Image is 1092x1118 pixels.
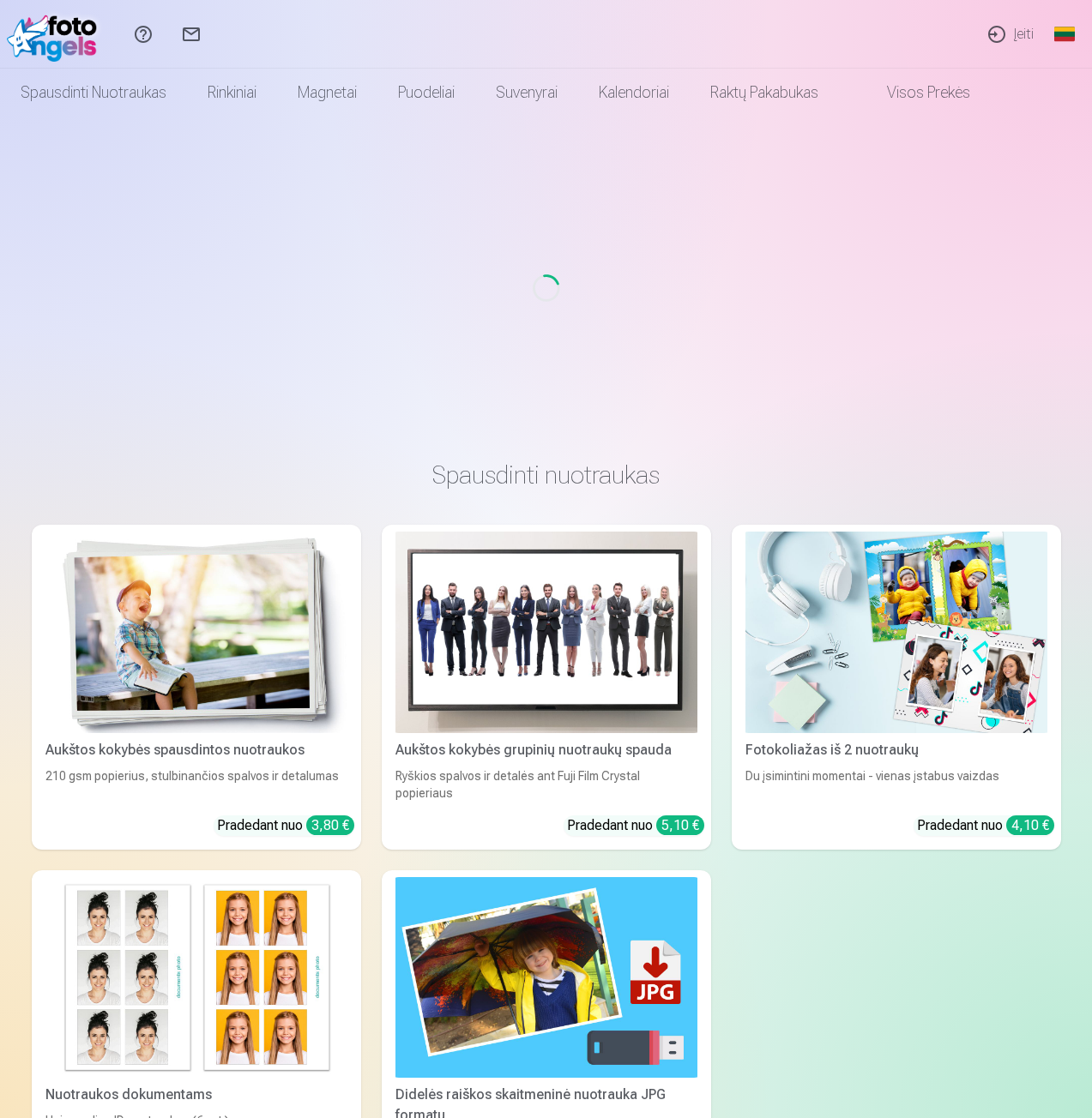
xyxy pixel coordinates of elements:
a: Magnetai [277,69,377,117]
div: Pradedant nuo [567,815,704,836]
div: Pradedant nuo [217,815,354,836]
div: 210 gsm popierius, stulbinančios spalvos ir detalumas [39,767,354,802]
div: Du įsimintini momentai - vienas įstabus vaizdas [739,767,1054,802]
div: 4,10 € [1006,815,1054,835]
div: Aukštos kokybės spausdintos nuotraukos [39,740,354,760]
a: Suvenyrai [475,69,578,117]
img: Aukštos kokybės spausdintos nuotraukos [45,532,347,733]
a: Raktų pakabukas [690,69,839,117]
img: Fotokoliažas iš 2 nuotraukų [745,532,1047,733]
div: 3,80 € [306,815,354,835]
img: Aukštos kokybės grupinių nuotraukų spauda [395,532,697,733]
a: Aukštos kokybės grupinių nuotraukų spaudaAukštos kokybės grupinių nuotraukų spaudaRyškios spalvos... [382,525,711,850]
img: Nuotraukos dokumentams [45,877,347,1079]
a: Fotokoliažas iš 2 nuotraukųFotokoliažas iš 2 nuotraukųDu įsimintini momentai - vienas įstabus vai... [732,525,1061,850]
div: Ryškios spalvos ir detalės ant Fuji Film Crystal popieriaus [389,767,704,802]
h3: Spausdinti nuotraukas [45,460,1047,490]
img: /fa2 [7,7,106,62]
img: Didelės raiškos skaitmeninė nuotrauka JPG formatu [395,877,697,1079]
a: Kalendoriai [578,69,690,117]
a: Puodeliai [377,69,475,117]
div: Pradedant nuo [917,815,1054,836]
div: Aukštos kokybės grupinių nuotraukų spauda [389,740,704,760]
a: Aukštos kokybės spausdintos nuotraukos Aukštos kokybės spausdintos nuotraukos210 gsm popierius, s... [32,525,361,850]
a: Visos prekės [839,69,991,117]
div: Nuotraukos dokumentams [39,1085,354,1105]
div: Fotokoliažas iš 2 nuotraukų [739,740,1054,760]
div: 5,10 € [656,815,704,835]
a: Rinkiniai [187,69,277,117]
